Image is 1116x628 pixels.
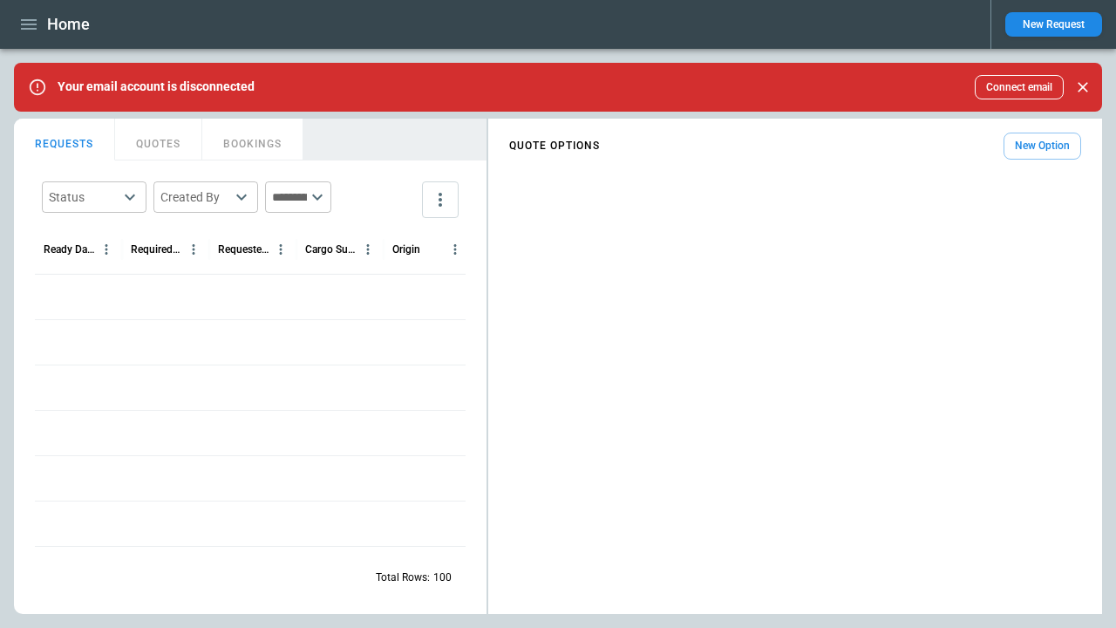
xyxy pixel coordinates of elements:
h1: Home [47,14,90,35]
button: Close [1071,75,1095,99]
button: New Option [1004,133,1081,160]
button: Requested Route column menu [269,238,292,261]
h4: QUOTE OPTIONS [509,142,600,150]
div: Origin [392,243,420,256]
p: Total Rows: [376,570,430,585]
button: Required Date & Time (UTC+03:00) column menu [182,238,205,261]
button: Origin column menu [444,238,466,261]
button: Connect email [975,75,1064,99]
div: scrollable content [488,126,1102,167]
button: BOOKINGS [202,119,303,160]
button: more [422,181,459,218]
div: Cargo Summary [305,243,357,256]
div: Status [49,188,119,206]
div: dismiss [1071,68,1095,106]
div: Created By [160,188,230,206]
p: Your email account is disconnected [58,79,255,94]
button: New Request [1005,12,1102,37]
button: Cargo Summary column menu [357,238,379,261]
div: Requested Route [218,243,269,256]
button: REQUESTS [14,119,115,160]
button: QUOTES [115,119,202,160]
button: Ready Date & Time (UTC+03:00) column menu [95,238,118,261]
div: Ready Date & Time (UTC+03:00) [44,243,95,256]
div: Required Date & Time (UTC+03:00) [131,243,182,256]
p: 100 [433,570,452,585]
